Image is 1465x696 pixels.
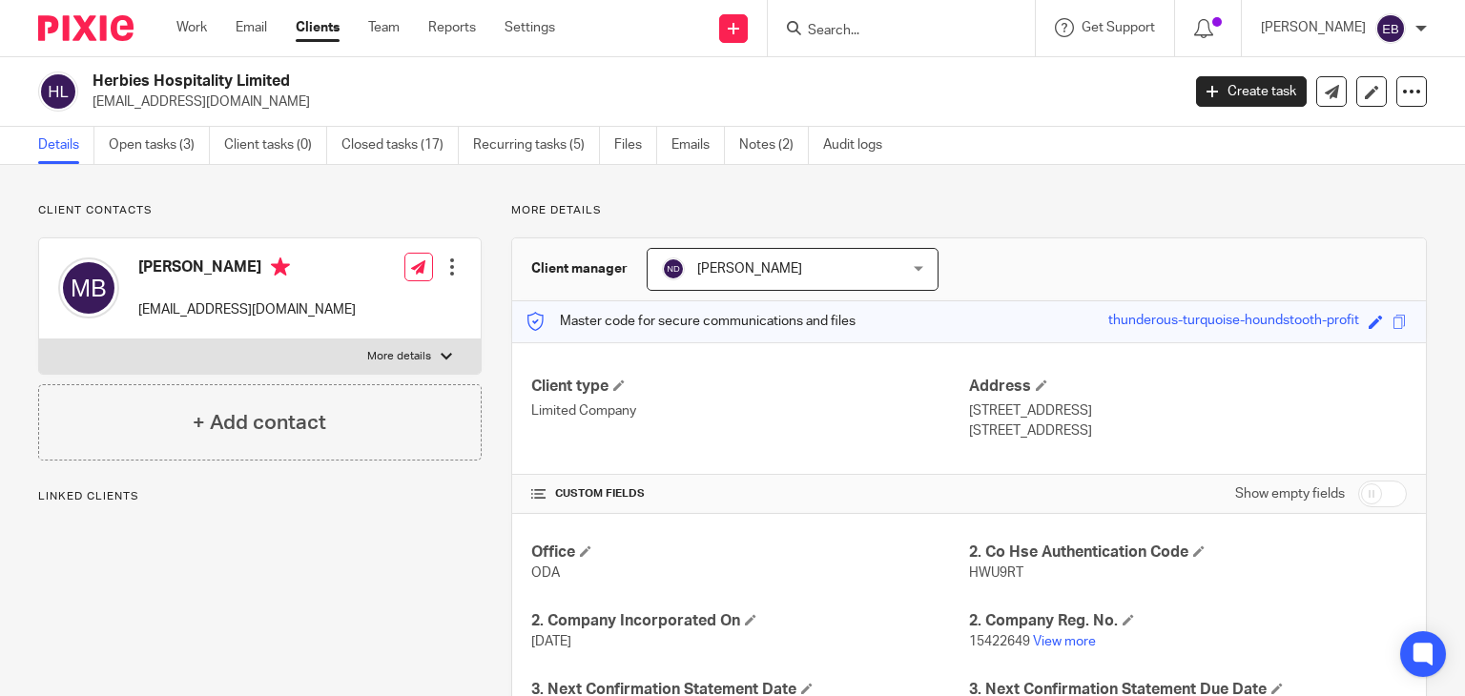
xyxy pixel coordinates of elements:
[614,127,657,164] a: Files
[531,401,969,420] p: Limited Company
[739,127,809,164] a: Notes (2)
[109,127,210,164] a: Open tasks (3)
[138,300,356,319] p: [EMAIL_ADDRESS][DOMAIN_NAME]
[1196,76,1307,107] a: Create task
[531,377,969,397] h4: Client type
[1235,484,1345,503] label: Show empty fields
[1261,18,1366,37] p: [PERSON_NAME]
[1375,13,1406,44] img: svg%3E
[38,15,134,41] img: Pixie
[341,127,459,164] a: Closed tasks (17)
[697,262,802,276] span: [PERSON_NAME]
[428,18,476,37] a: Reports
[1033,635,1096,648] a: View more
[969,611,1407,631] h4: 2. Company Reg. No.
[505,18,555,37] a: Settings
[38,72,78,112] img: svg%3E
[271,257,290,276] i: Primary
[531,611,969,631] h4: 2. Company Incorporated On
[58,257,119,318] img: svg%3E
[368,18,400,37] a: Team
[969,542,1407,563] h4: 2. Co Hse Authentication Code
[531,259,628,278] h3: Client manager
[806,23,978,40] input: Search
[1108,311,1359,333] div: thunderous-turquoise-houndstooth-profit
[531,566,560,580] span: ODA
[823,127,897,164] a: Audit logs
[138,257,356,281] h4: [PERSON_NAME]
[473,127,600,164] a: Recurring tasks (5)
[671,127,725,164] a: Emails
[236,18,267,37] a: Email
[531,486,969,502] h4: CUSTOM FIELDS
[526,312,856,331] p: Master code for secure communications and files
[93,72,953,92] h2: Herbies Hospitality Limited
[511,203,1427,218] p: More details
[224,127,327,164] a: Client tasks (0)
[38,489,482,504] p: Linked clients
[193,408,326,438] h4: + Add contact
[176,18,207,37] a: Work
[969,377,1407,397] h4: Address
[367,349,431,364] p: More details
[38,203,482,218] p: Client contacts
[93,92,1167,112] p: [EMAIL_ADDRESS][DOMAIN_NAME]
[969,566,1023,580] span: HWU9RT
[969,401,1407,420] p: [STREET_ADDRESS]
[969,421,1407,440] p: [STREET_ADDRESS]
[662,257,685,280] img: svg%3E
[296,18,340,37] a: Clients
[531,542,969,563] h4: Office
[969,635,1030,648] span: 15422649
[38,127,94,164] a: Details
[531,635,571,648] span: [DATE]
[1082,21,1155,34] span: Get Support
